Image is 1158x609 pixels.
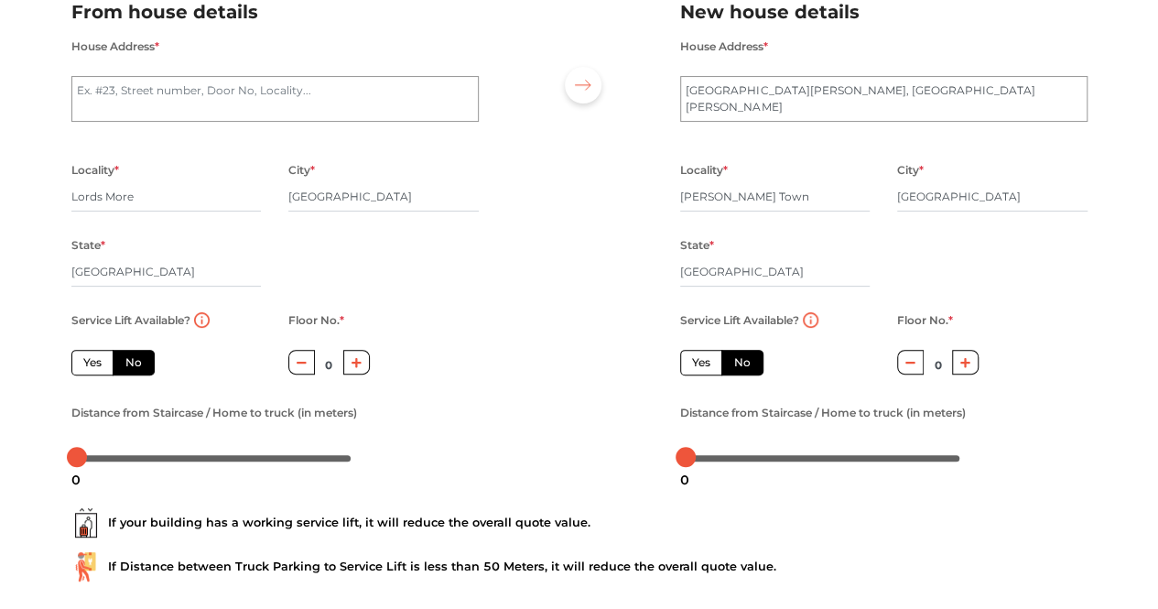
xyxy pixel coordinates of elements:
div: 0 [64,464,88,495]
label: Locality [680,158,728,182]
label: City [897,158,924,182]
label: State [71,234,105,257]
div: 0 [673,464,697,495]
div: If your building has a working service lift, it will reduce the overall quote value. [71,508,1088,538]
label: Yes [680,350,722,375]
label: Floor No. [897,309,953,332]
label: Service Lift Available? [71,309,190,332]
img: ... [71,508,101,538]
label: Yes [71,350,114,375]
img: ... [71,552,101,582]
label: Service Lift Available? [680,309,799,332]
label: Locality [71,158,119,182]
label: No [113,350,155,375]
textarea: [GEOGRAPHIC_DATA][PERSON_NAME], [GEOGRAPHIC_DATA][PERSON_NAME] [680,76,1088,122]
label: Distance from Staircase / Home to truck (in meters) [71,401,357,425]
label: State [680,234,714,257]
label: Distance from Staircase / Home to truck (in meters) [680,401,966,425]
label: No [721,350,763,375]
label: House Address [680,35,768,59]
label: Floor No. [288,309,344,332]
label: House Address [71,35,159,59]
label: City [288,158,315,182]
div: If Distance between Truck Parking to Service Lift is less than 50 Meters, it will reduce the over... [71,552,1088,582]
